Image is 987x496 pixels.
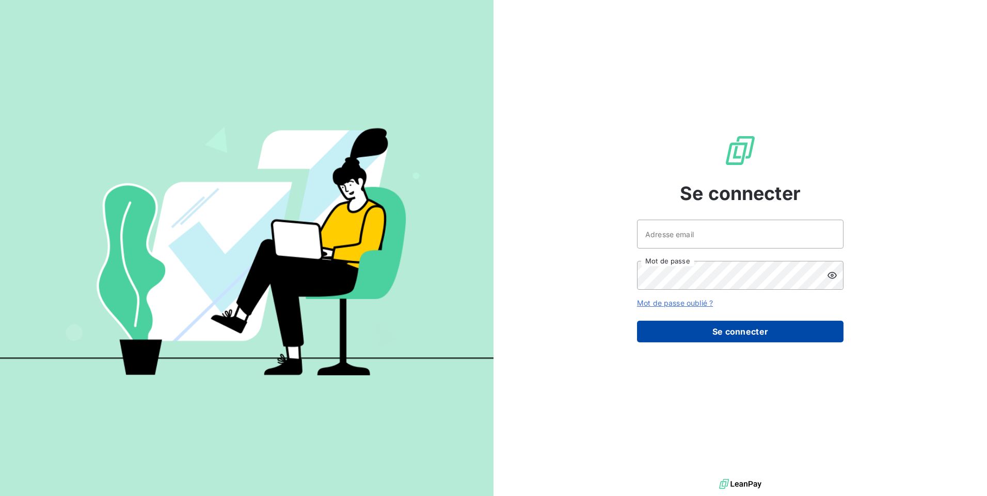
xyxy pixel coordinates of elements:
[724,134,757,167] img: Logo LeanPay
[680,179,801,207] span: Se connecter
[719,476,761,492] img: logo
[637,220,843,249] input: placeholder
[637,299,713,307] a: Mot de passe oublié ?
[637,321,843,342] button: Se connecter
